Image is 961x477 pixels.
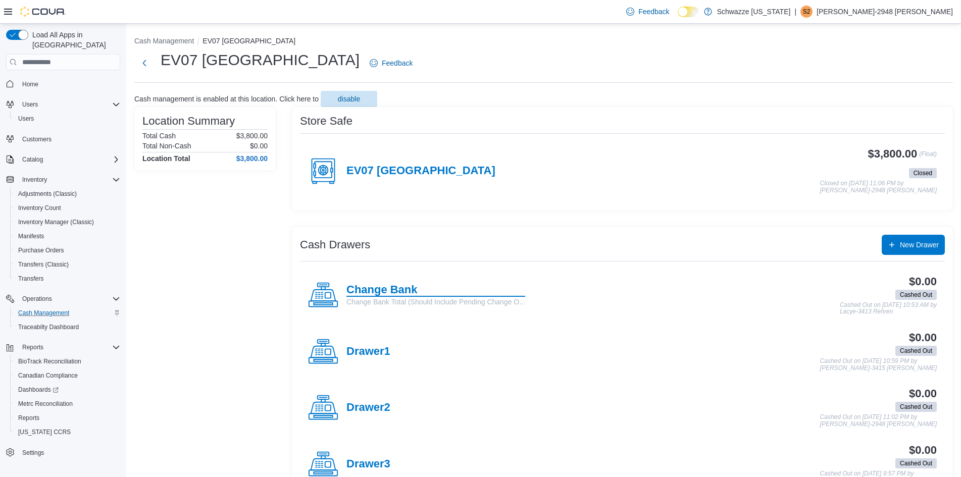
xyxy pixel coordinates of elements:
span: Users [18,115,34,123]
p: Closed on [DATE] 11:06 PM by [PERSON_NAME]-2948 [PERSON_NAME] [820,180,937,194]
button: Operations [2,292,124,306]
span: BioTrack Reconciliation [18,357,81,365]
button: disable [321,91,377,107]
button: Reports [18,341,47,353]
span: Operations [22,295,52,303]
h3: Cash Drawers [300,239,370,251]
a: Users [14,113,38,125]
p: $0.00 [250,142,268,150]
span: Operations [18,293,120,305]
span: Users [22,100,38,109]
span: Users [14,113,120,125]
p: | [794,6,796,18]
span: Traceabilty Dashboard [14,321,120,333]
span: Inventory Manager (Classic) [14,216,120,228]
a: BioTrack Reconciliation [14,355,85,367]
a: Adjustments (Classic) [14,188,81,200]
span: BioTrack Reconciliation [14,355,120,367]
h4: Location Total [142,154,190,163]
span: Reports [14,412,120,424]
p: [PERSON_NAME]-2948 [PERSON_NAME] [817,6,953,18]
button: Inventory Count [10,201,124,215]
span: Cashed Out [895,402,937,412]
span: Inventory Manager (Classic) [18,218,94,226]
h4: Change Bank [346,284,525,297]
button: Purchase Orders [10,243,124,257]
span: Purchase Orders [14,244,120,256]
button: Inventory Manager (Classic) [10,215,124,229]
a: Manifests [14,230,48,242]
a: Inventory Count [14,202,65,214]
img: Cova [20,7,66,17]
h3: $0.00 [909,388,937,400]
span: Traceabilty Dashboard [18,323,79,331]
h4: EV07 [GEOGRAPHIC_DATA] [346,165,495,178]
span: Cashed Out [900,459,932,468]
span: Cashed Out [900,346,932,355]
p: Cashed Out on [DATE] 10:59 PM by [PERSON_NAME]-3415 [PERSON_NAME] [820,358,937,372]
span: Metrc Reconciliation [18,400,73,408]
span: Cashed Out [900,402,932,411]
span: Dashboards [18,386,59,394]
span: Cashed Out [900,290,932,299]
button: Catalog [18,153,47,166]
button: Inventory [18,174,51,186]
a: Settings [18,447,48,459]
span: Transfers [14,273,120,285]
p: $3,800.00 [236,132,268,140]
button: Reports [10,411,124,425]
span: Cashed Out [895,346,937,356]
span: Feedback [638,7,669,17]
span: Home [18,77,120,90]
button: Transfers (Classic) [10,257,124,272]
span: Closed [909,168,937,178]
h3: $3,800.00 [868,148,918,160]
button: Home [2,76,124,91]
span: Customers [22,135,52,143]
span: Load All Apps in [GEOGRAPHIC_DATA] [28,30,120,50]
p: Cashed Out on [DATE] 10:53 AM by Lacye-3413 Rehren [840,302,937,315]
a: Dashboards [14,384,63,396]
button: Adjustments (Classic) [10,187,124,201]
span: Purchase Orders [18,246,64,254]
span: Transfers (Classic) [14,258,120,271]
span: Inventory Count [18,204,61,212]
span: Closed [914,169,932,178]
span: Canadian Compliance [14,369,120,382]
p: (Float) [919,148,937,166]
span: Reports [22,343,43,351]
h4: Drawer2 [346,401,390,414]
a: Customers [18,133,56,145]
span: New Drawer [900,240,939,250]
a: Cash Management [14,307,73,319]
span: Users [18,98,120,111]
p: Cashed Out on [DATE] 11:02 PM by [PERSON_NAME]-2948 [PERSON_NAME] [820,414,937,428]
button: Metrc Reconciliation [10,397,124,411]
button: Customers [2,132,124,146]
button: BioTrack Reconciliation [10,354,124,368]
a: Reports [14,412,43,424]
button: Canadian Compliance [10,368,124,383]
span: Cash Management [14,307,120,319]
span: disable [338,94,360,104]
span: Feedback [382,58,413,68]
button: Users [18,98,42,111]
a: Purchase Orders [14,244,68,256]
p: Schwazze [US_STATE] [717,6,791,18]
span: S2 [803,6,811,18]
button: Catalog [2,152,124,167]
nav: An example of EuiBreadcrumbs [134,36,953,48]
span: Catalog [22,155,43,164]
a: Feedback [622,2,673,22]
span: Inventory [22,176,47,184]
h6: Total Non-Cash [142,142,191,150]
a: Dashboards [10,383,124,397]
button: Users [2,97,124,112]
a: Transfers [14,273,47,285]
a: Canadian Compliance [14,369,82,382]
h3: $0.00 [909,444,937,456]
h6: Total Cash [142,132,176,140]
button: Reports [2,340,124,354]
span: Washington CCRS [14,426,120,438]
